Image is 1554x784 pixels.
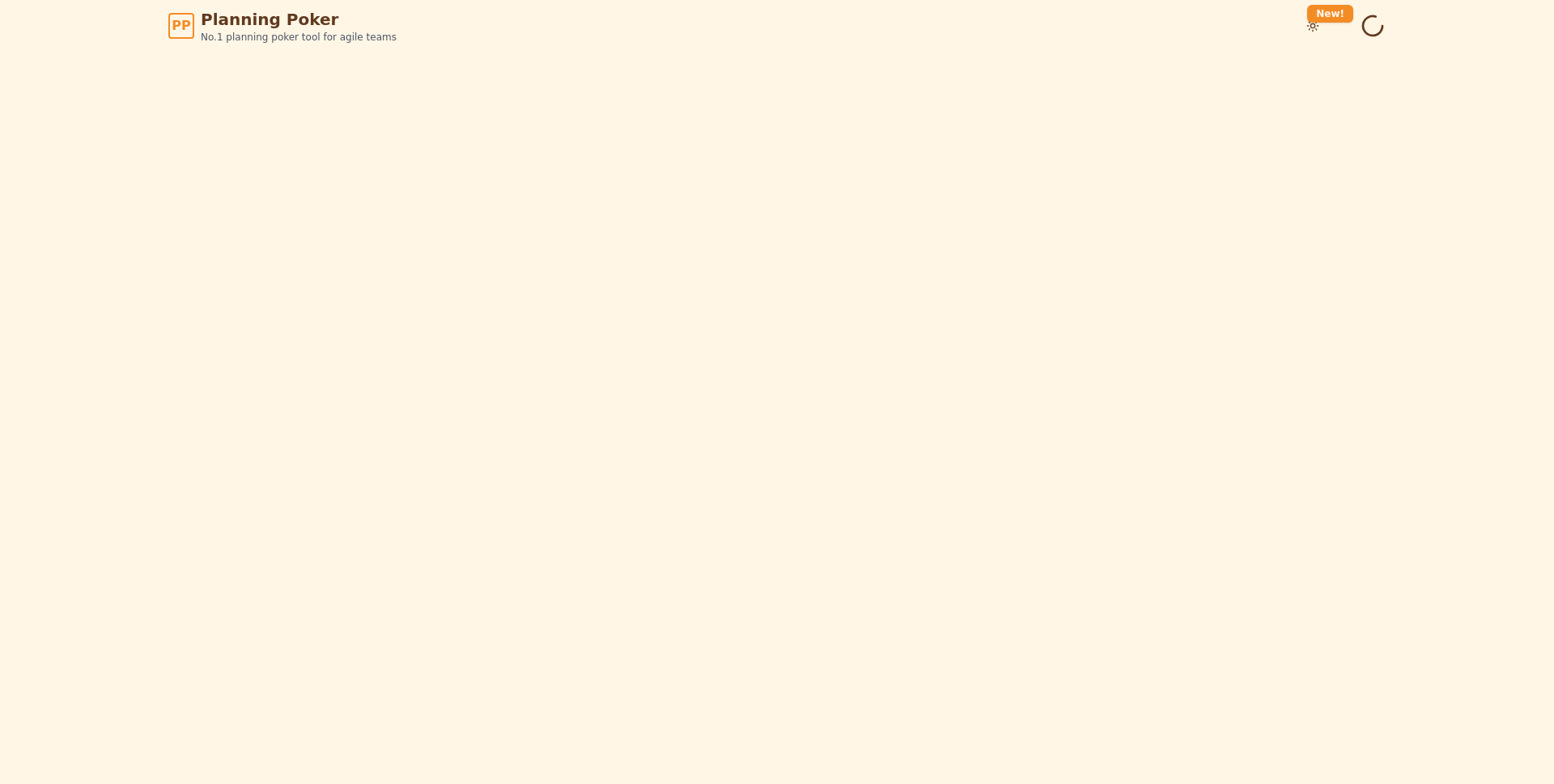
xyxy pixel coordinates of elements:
[201,31,397,44] span: No.1 planning poker tool for agile teams
[168,8,397,44] a: PPPlanning PokerNo.1 planning poker tool for agile teams
[1298,11,1327,40] button: New!
[201,8,397,31] span: Planning Poker
[172,16,190,36] span: PP
[1307,5,1353,23] div: New!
